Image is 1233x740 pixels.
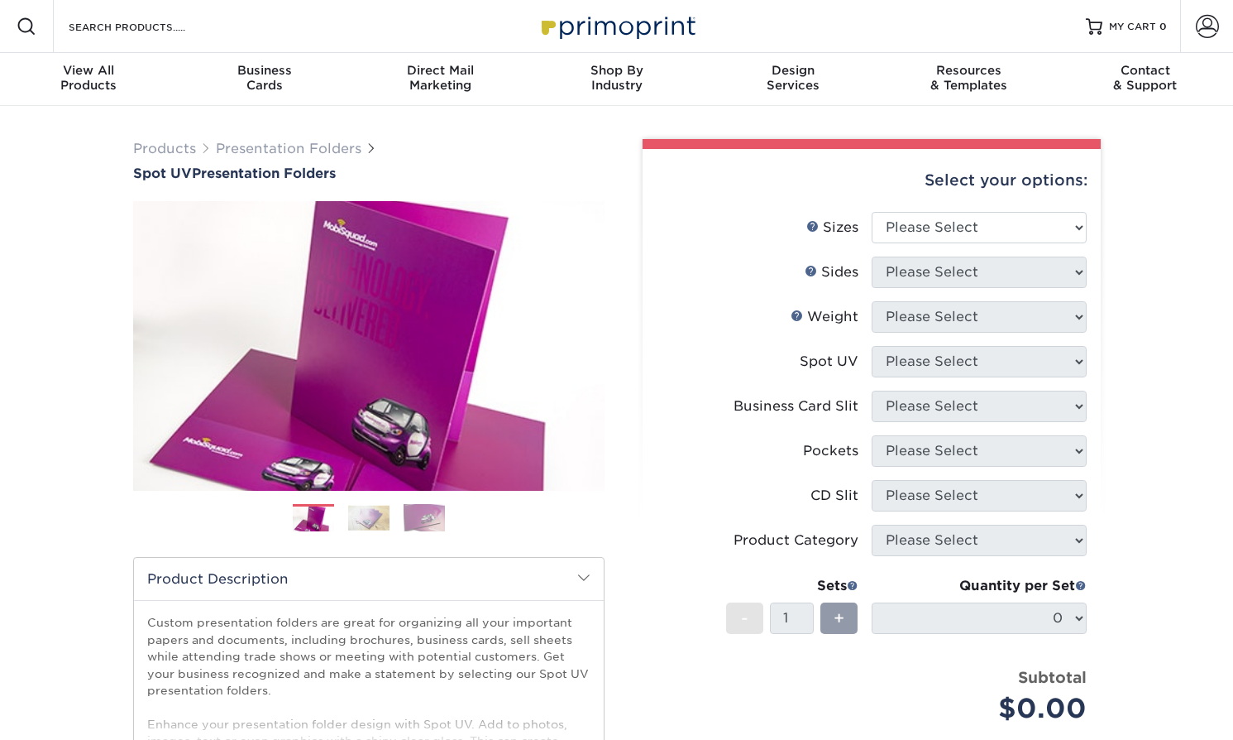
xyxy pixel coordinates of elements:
[734,531,858,550] div: Product Category
[834,606,844,631] span: +
[705,63,881,78] span: Design
[791,307,858,327] div: Weight
[884,689,1087,728] div: $0.00
[293,505,334,534] img: Presentation Folders 01
[528,63,705,93] div: Industry
[705,63,881,93] div: Services
[705,53,881,106] a: DesignServices
[741,606,748,631] span: -
[1109,20,1156,34] span: MY CART
[1057,63,1233,78] span: Contact
[881,53,1057,106] a: Resources& Templates
[872,576,1087,596] div: Quantity per Set
[133,141,196,156] a: Products
[134,558,604,600] h2: Product Description
[734,396,858,416] div: Business Card Slit
[806,218,858,238] div: Sizes
[352,63,528,78] span: Direct Mail
[1057,53,1233,106] a: Contact& Support
[352,63,528,93] div: Marketing
[216,141,361,156] a: Presentation Folders
[881,63,1057,78] span: Resources
[810,486,858,506] div: CD Slit
[176,63,352,93] div: Cards
[176,53,352,106] a: BusinessCards
[881,63,1057,93] div: & Templates
[726,576,858,596] div: Sets
[176,63,352,78] span: Business
[803,441,858,461] div: Pockets
[528,63,705,78] span: Shop By
[348,505,389,531] img: Presentation Folders 02
[1018,668,1087,686] strong: Subtotal
[133,183,605,509] img: Spot UV 01
[133,166,605,181] h1: Presentation Folders
[67,17,228,36] input: SEARCH PRODUCTS.....
[656,149,1087,212] div: Select your options:
[1057,63,1233,93] div: & Support
[528,53,705,106] a: Shop ByIndustry
[352,53,528,106] a: Direct MailMarketing
[133,166,192,181] span: Spot UV
[534,8,700,44] img: Primoprint
[805,262,858,282] div: Sides
[800,352,858,372] div: Spot UV
[1159,21,1167,32] span: 0
[133,166,605,181] a: Spot UVPresentation Folders
[404,503,445,532] img: Presentation Folders 03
